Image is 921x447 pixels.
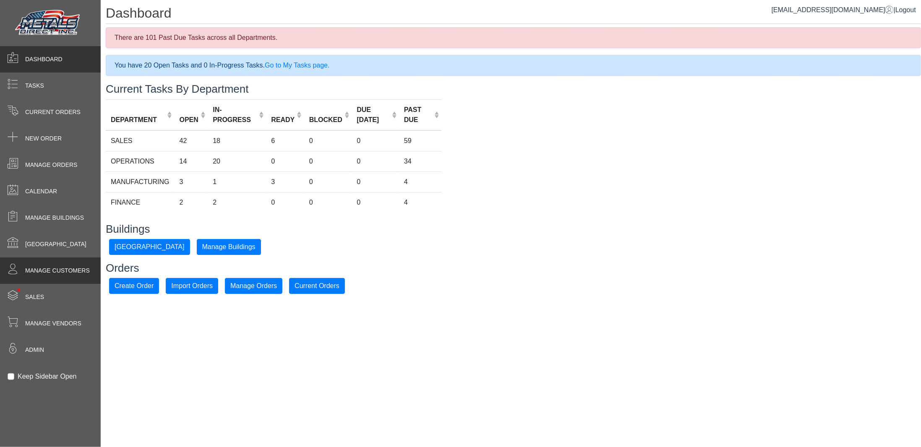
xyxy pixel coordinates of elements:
[8,276,29,304] span: •
[109,239,190,255] button: [GEOGRAPHIC_DATA]
[111,115,165,125] div: DEPARTMENT
[106,130,175,151] td: SALES
[266,172,304,192] td: 3
[399,151,441,172] td: 34
[175,151,208,172] td: 14
[352,151,399,172] td: 0
[197,239,261,255] button: Manage Buildings
[772,6,894,13] a: [EMAIL_ADDRESS][DOMAIN_NAME]
[106,83,921,96] h3: Current Tasks By Department
[289,282,345,289] a: Current Orders
[265,62,329,69] a: Go to My Tasks page.
[399,172,441,192] td: 4
[25,108,81,117] span: Current Orders
[25,81,44,90] span: Tasks
[106,151,175,172] td: OPERATIONS
[266,151,304,172] td: 0
[25,346,44,354] span: Admin
[197,243,261,250] a: Manage Buildings
[25,319,81,328] span: Manage Vendors
[772,5,916,15] div: |
[399,192,441,213] td: 4
[25,213,84,222] span: Manage Buildings
[225,282,282,289] a: Manage Orders
[106,192,175,213] td: FINANCE
[25,187,57,196] span: Calendar
[13,8,84,39] img: Metals Direct Inc Logo
[175,192,208,213] td: 2
[25,161,77,169] span: Manage Orders
[225,278,282,294] button: Manage Orders
[266,130,304,151] td: 6
[109,278,159,294] button: Create Order
[109,243,190,250] a: [GEOGRAPHIC_DATA]
[175,130,208,151] td: 42
[25,266,90,275] span: Manage Customers
[309,115,342,125] div: BLOCKED
[106,27,921,48] div: There are 101 Past Due Tasks across all Departments.
[304,151,352,172] td: 0
[304,130,352,151] td: 0
[352,130,399,151] td: 0
[106,5,921,24] h1: Dashboard
[208,172,266,192] td: 1
[304,172,352,192] td: 0
[289,278,345,294] button: Current Orders
[25,55,63,64] span: Dashboard
[166,282,218,289] a: Import Orders
[208,151,266,172] td: 20
[25,293,44,301] span: Sales
[266,192,304,213] td: 0
[25,134,62,143] span: New Order
[399,130,441,151] td: 59
[175,172,208,192] td: 3
[208,130,266,151] td: 18
[25,240,86,249] span: [GEOGRAPHIC_DATA]
[352,172,399,192] td: 0
[304,192,352,213] td: 0
[180,115,198,125] div: OPEN
[271,115,295,125] div: READY
[106,172,175,192] td: MANUFACTURING
[208,192,266,213] td: 2
[352,192,399,213] td: 0
[357,105,389,125] div: DUE [DATE]
[106,262,921,275] h3: Orders
[109,282,159,289] a: Create Order
[895,6,916,13] span: Logout
[106,223,921,236] h3: Buildings
[404,105,432,125] div: PAST DUE
[18,372,77,382] label: Keep Sidebar Open
[166,278,218,294] button: Import Orders
[106,55,921,76] div: You have 20 Open Tasks and 0 In-Progress Tasks.
[213,105,257,125] div: IN-PROGRESS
